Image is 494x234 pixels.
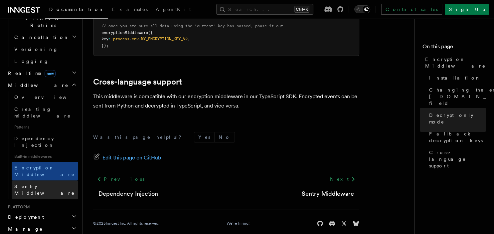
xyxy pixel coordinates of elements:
p: This middleware is compatible with our encryption middleware in our TypeScript SDK. Encrypted eve... [93,92,359,111]
span: Installation [429,75,481,81]
span: Manage [5,226,43,232]
span: Cross-language support [429,149,486,169]
button: Search...Ctrl+K [216,4,313,15]
a: Sentry Middleware [12,180,78,199]
a: Documentation [45,2,108,19]
a: Logging [12,55,78,67]
span: new [45,70,56,77]
span: key [101,37,108,41]
span: // once you are sure all data using the "current" key has passed, phase it out [101,24,283,28]
span: Versioning [14,47,58,52]
span: Patterns [12,122,78,132]
a: Sentry Middleware [302,189,354,198]
span: Realtime [5,70,56,77]
button: No [215,132,235,142]
a: AgentKit [152,2,195,18]
div: Middleware [5,91,78,199]
span: Creating middleware [14,107,71,118]
a: Sign Up [445,4,489,15]
span: Edit this page on GitHub [102,153,161,162]
a: Fallback decryption keys [426,128,486,146]
div: © 2025 Inngest Inc. All rights reserved. [93,221,159,226]
button: Toggle dark mode [354,5,370,13]
span: }); [101,43,108,48]
span: MY_ENCRYPTION_KEY_V2 [141,37,188,41]
a: Encryption Middleware [422,53,486,72]
button: Deployment [5,211,78,223]
span: Deployment [5,214,44,220]
button: Yes [194,132,214,142]
a: Creating middleware [12,103,78,122]
a: Cross-language support [93,77,182,87]
span: Platform [5,204,30,210]
span: Examples [112,7,148,12]
span: Overview [14,95,83,100]
a: Next [326,173,359,185]
span: AgentKit [156,7,191,12]
a: Examples [108,2,152,18]
span: Dependency Injection [14,136,54,148]
a: Versioning [12,43,78,55]
a: Cross-language support [426,146,486,172]
a: Decrypt only mode [426,109,486,128]
span: env [132,37,139,41]
span: process [113,37,129,41]
p: Was this page helpful? [93,134,186,140]
a: Installation [426,72,486,84]
span: Errors & Retries [12,15,72,29]
span: Middleware [5,82,69,89]
a: Contact sales [381,4,442,15]
a: Edit this page on GitHub [93,153,161,162]
span: Built-in middlewares [12,151,78,162]
button: Cancellation [12,31,78,43]
span: Sentry Middleware [14,184,75,196]
span: encryptionMiddleware [101,30,148,35]
span: Decrypt only mode [429,112,486,125]
span: . [139,37,141,41]
span: Logging [14,59,49,64]
button: Middleware [5,79,78,91]
button: Errors & Retries [12,13,78,31]
a: Dependency Injection [12,132,78,151]
span: Encryption Middleware [14,165,75,177]
h4: On this page [422,43,486,53]
span: ({ [148,30,153,35]
span: Documentation [49,7,104,12]
a: Dependency Injection [98,189,158,198]
span: Fallback decryption keys [429,130,486,144]
a: Changing the encrypted [DOMAIN_NAME] field [426,84,486,109]
a: Previous [93,173,148,185]
span: Cancellation [12,34,69,41]
button: Realtimenew [5,67,78,79]
span: Encryption Middleware [425,56,486,69]
a: Encryption Middleware [12,162,78,180]
span: . [129,37,132,41]
span: : [108,37,111,41]
kbd: Ctrl+K [294,6,309,13]
a: Overview [12,91,78,103]
a: We're hiring! [227,221,249,226]
span: , [188,37,190,41]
